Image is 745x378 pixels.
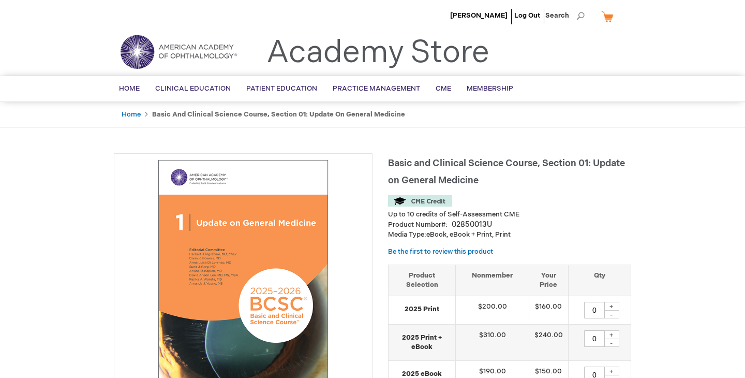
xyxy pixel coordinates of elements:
[514,11,540,20] a: Log Out
[394,304,450,314] strong: 2025 Print
[604,330,619,339] div: +
[604,302,619,311] div: +
[266,34,489,71] a: Academy Store
[450,11,508,20] a: [PERSON_NAME]
[545,5,585,26] span: Search
[436,84,451,93] span: CME
[389,265,456,296] th: Product Selection
[529,296,568,324] td: $160.00
[388,230,426,239] strong: Media Type:
[388,158,625,186] span: Basic and Clinical Science Course, Section 01: Update on General Medicine
[388,210,631,220] li: Up to 10 credits of Self-Assessment CME
[456,265,529,296] th: Nonmember
[467,84,513,93] span: Membership
[388,221,448,229] strong: Product Number
[604,310,619,318] div: -
[246,84,317,93] span: Patient Education
[333,84,420,93] span: Practice Management
[388,230,631,240] p: eBook, eBook + Print, Print
[394,333,450,352] strong: 2025 Print + eBook
[529,324,568,360] td: $240.00
[584,330,605,347] input: Qty
[122,110,141,119] a: Home
[529,265,568,296] th: Your Price
[568,265,631,296] th: Qty
[452,220,492,230] div: 02850013U
[152,110,405,119] strong: Basic and Clinical Science Course, Section 01: Update on General Medicine
[604,339,619,347] div: -
[456,324,529,360] td: $310.00
[388,195,452,207] img: CME Credit
[388,248,493,256] a: Be the first to review this product
[456,296,529,324] td: $200.00
[119,84,140,93] span: Home
[584,302,605,318] input: Qty
[604,367,619,375] div: +
[155,84,231,93] span: Clinical Education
